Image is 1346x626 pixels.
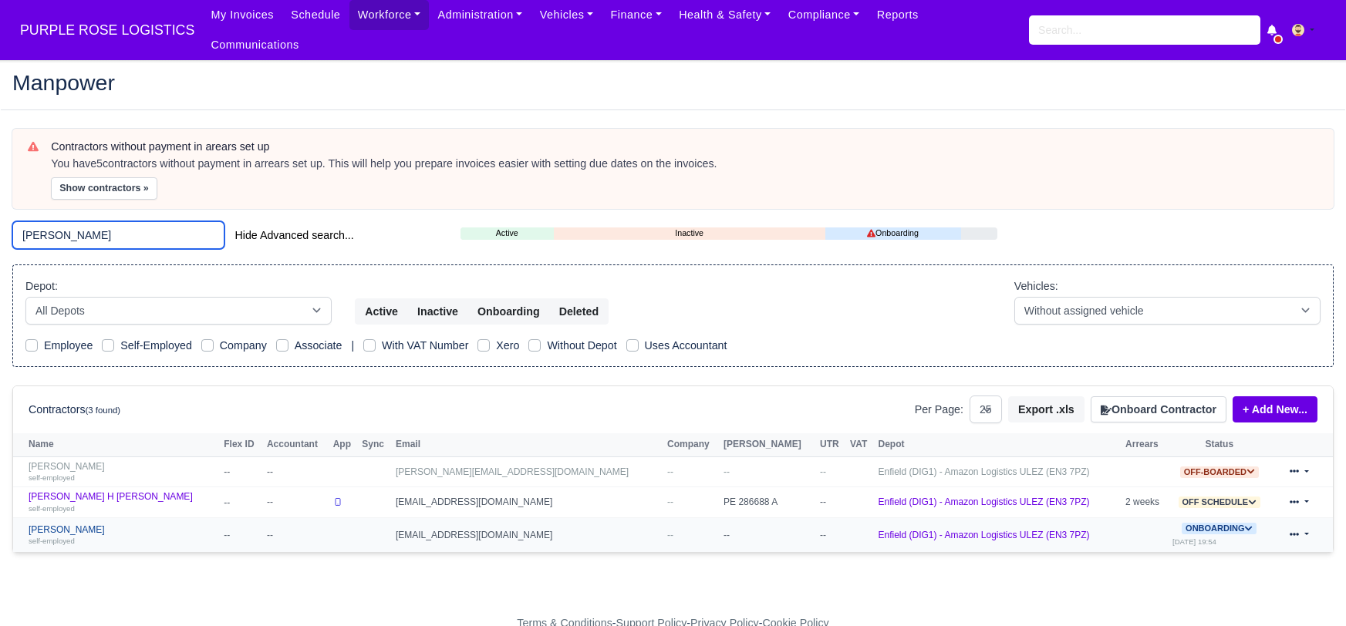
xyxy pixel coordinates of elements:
label: With VAT Number [382,337,468,355]
a: [PERSON_NAME] self-employed [29,461,216,483]
th: UTR [816,433,846,456]
td: [PERSON_NAME][EMAIL_ADDRESS][DOMAIN_NAME] [392,456,663,487]
input: Search (by name, email, transporter id) ... [12,221,224,249]
label: Without Depot [547,337,616,355]
th: Arrears [1122,433,1169,456]
a: Onboarding [825,227,961,240]
td: -- [220,487,263,518]
th: App [329,433,359,456]
label: Self-Employed [120,337,192,355]
td: -- [816,487,846,518]
td: -- [816,456,846,487]
td: -- [720,456,816,487]
td: -- [263,456,329,487]
button: Show contractors » [51,177,157,200]
a: + Add New... [1233,396,1317,422]
th: [PERSON_NAME] [720,433,816,456]
td: -- [220,518,263,552]
label: Associate [295,337,342,355]
span: Off schedule [1179,496,1261,508]
span: | [351,339,354,352]
label: Uses Accountant [645,337,727,355]
span: Off-boarded [1180,466,1259,478]
td: -- [720,518,816,552]
a: Enfield (DIG1) - Amazon Logistics ULEZ (EN3 7PZ) [878,466,1089,477]
td: -- [220,456,263,487]
strong: 5 [96,157,103,170]
iframe: Chat Widget [1269,552,1346,626]
a: Onboarding [1182,523,1257,533]
a: Inactive [554,227,825,240]
button: Hide Advanced search... [224,222,363,248]
th: Accountant [263,433,329,456]
div: + Add New... [1226,396,1317,422]
small: self-employed [29,504,75,513]
label: Employee [44,337,93,355]
a: Off-boarded [1180,466,1259,477]
th: Flex ID [220,433,263,456]
div: Manpower [1,59,1345,109]
td: [EMAIL_ADDRESS][DOMAIN_NAME] [392,518,663,552]
a: [PERSON_NAME] H [PERSON_NAME] self-employed [29,491,216,513]
button: Export .xls [1008,396,1085,422]
td: -- [263,518,329,552]
small: (3 found) [86,406,121,415]
a: [PERSON_NAME] self-employed [29,524,216,547]
h2: Manpower [12,72,1334,93]
th: Company [663,433,720,456]
th: Depot [874,433,1122,456]
th: Status [1169,433,1270,456]
a: Active [460,227,554,240]
label: Per Page: [915,401,963,419]
h6: Contractors [29,403,120,416]
button: Onboard Contractor [1091,396,1226,422]
a: Off schedule [1179,496,1261,507]
button: Inactive [407,298,468,325]
div: You have contractors without payment in arrears set up. This will help you prepare invoices easie... [51,156,1318,172]
label: Depot: [25,278,58,295]
button: Deleted [549,298,609,325]
label: Company [220,337,267,355]
td: -- [816,518,846,552]
label: Vehicles: [1014,278,1058,295]
a: Communications [202,30,308,60]
input: Search... [1029,15,1260,45]
h6: Contractors without payment in arears set up [51,140,1318,153]
th: Email [392,433,663,456]
th: Sync [358,433,392,456]
small: [DATE] 19:54 [1172,537,1216,546]
label: Xero [496,337,519,355]
a: Enfield (DIG1) - Amazon Logistics ULEZ (EN3 7PZ) [878,496,1089,507]
small: self-employed [29,537,75,545]
td: 2 weeks [1122,487,1169,518]
td: -- [263,487,329,518]
span: -- [667,496,673,507]
span: -- [667,466,673,477]
td: PE 286688 A [720,487,816,518]
span: -- [667,530,673,540]
a: Enfield (DIG1) - Amazon Logistics ULEZ (EN3 7PZ) [878,530,1089,540]
a: PURPLE ROSE LOGISTICS [12,15,202,45]
th: VAT [846,433,874,456]
button: Active [355,298,408,325]
td: [EMAIL_ADDRESS][DOMAIN_NAME] [392,487,663,518]
th: Name [13,433,220,456]
button: Onboarding [467,298,550,325]
small: self-employed [29,473,75,482]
